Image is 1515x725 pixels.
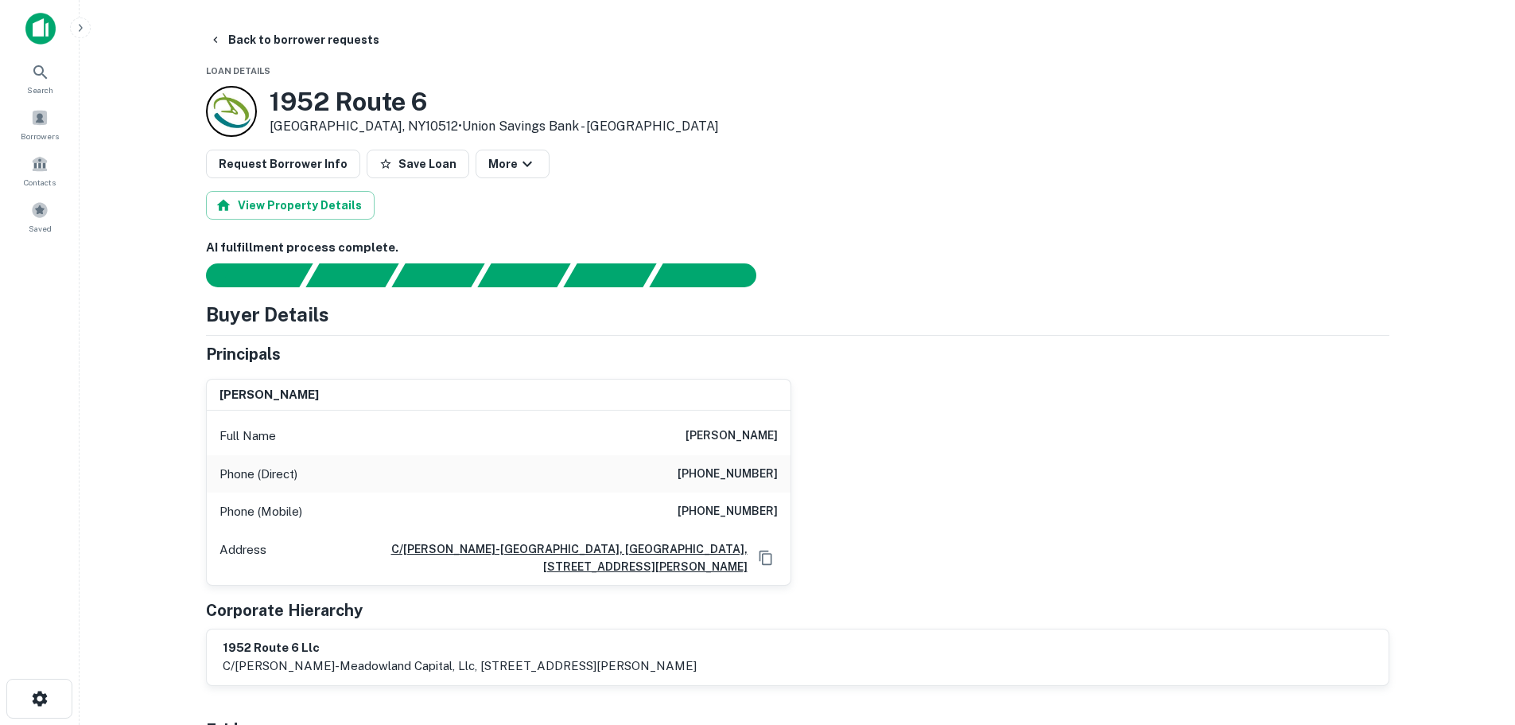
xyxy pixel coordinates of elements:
[305,263,398,287] div: Your request is received and processing...
[206,598,363,622] h5: Corporate Hierarchy
[219,540,266,575] p: Address
[678,465,778,484] h6: [PHONE_NUMBER]
[223,639,697,657] h6: 1952 route 6 llc
[27,84,53,96] span: Search
[1435,598,1515,674] iframe: Chat Widget
[462,119,719,134] a: Union Savings Bank - [GEOGRAPHIC_DATA]
[219,427,276,446] p: Full Name
[25,13,56,45] img: capitalize-icon.png
[5,149,75,192] a: Contacts
[187,263,306,287] div: Sending borrower request to AI...
[206,300,329,329] h4: Buyer Details
[686,427,778,446] h6: [PERSON_NAME]
[563,263,656,287] div: Principals found, still searching for contact information. This may take time...
[5,195,75,238] a: Saved
[5,57,75,99] a: Search
[219,502,302,521] p: Phone (Mobile)
[273,540,748,575] a: C/[PERSON_NAME]-[GEOGRAPHIC_DATA], [GEOGRAPHIC_DATA], [STREET_ADDRESS][PERSON_NAME]
[477,263,570,287] div: Principals found, AI now looking for contact information...
[206,191,375,220] button: View Property Details
[203,25,386,54] button: Back to borrower requests
[678,502,778,521] h6: [PHONE_NUMBER]
[5,103,75,146] a: Borrowers
[476,150,550,178] button: More
[24,176,56,189] span: Contacts
[270,87,719,117] h3: 1952 Route 6
[206,66,270,76] span: Loan Details
[223,657,697,676] p: c/[PERSON_NAME]-meadowland capital, llc, [STREET_ADDRESS][PERSON_NAME]
[29,222,52,235] span: Saved
[391,263,484,287] div: Documents found, AI parsing details...
[754,546,778,570] button: Copy Address
[270,117,719,136] p: [GEOGRAPHIC_DATA], NY10512 •
[367,150,469,178] button: Save Loan
[21,130,59,142] span: Borrowers
[206,150,360,178] button: Request Borrower Info
[219,465,297,484] p: Phone (Direct)
[219,386,319,404] h6: [PERSON_NAME]
[206,239,1389,257] h6: AI fulfillment process complete.
[206,342,281,366] h5: Principals
[650,263,775,287] div: AI fulfillment process complete.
